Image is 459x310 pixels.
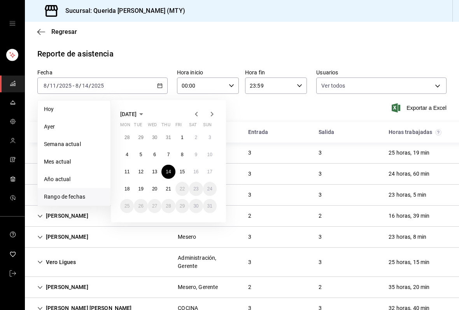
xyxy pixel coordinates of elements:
span: Rango de fechas [44,193,104,201]
abbr: August 11, 2025 [124,169,130,174]
abbr: August 13, 2025 [152,169,157,174]
button: August 20, 2025 [148,182,161,196]
button: August 15, 2025 [175,165,189,179]
input: -- [49,83,56,89]
div: Row [25,206,459,227]
abbr: August 9, 2025 [194,152,197,157]
abbr: Monday [120,122,130,130]
div: Reporte de asistencia [37,48,114,60]
svg: El total de horas trabajadas por usuario es el resultado de la suma redondeada del registro de ho... [435,129,441,136]
div: Cell [312,280,328,294]
label: Hora inicio [177,70,239,75]
input: ---- [59,83,72,89]
div: Cell [172,251,242,273]
abbr: August 16, 2025 [193,169,198,174]
button: August 27, 2025 [148,199,161,213]
button: August 28, 2025 [161,199,175,213]
div: Head [25,122,459,143]
abbr: August 14, 2025 [166,169,171,174]
abbr: August 26, 2025 [138,203,143,209]
abbr: August 8, 2025 [181,152,184,157]
button: August 10, 2025 [203,148,217,162]
div: Cell [312,230,328,244]
div: Cell [312,255,328,269]
div: Cell [31,255,82,269]
div: HeadCell [31,125,172,139]
button: August 17, 2025 [203,165,217,179]
button: August 7, 2025 [161,148,175,162]
div: Cell [382,167,436,181]
button: August 19, 2025 [134,182,147,196]
button: August 31, 2025 [203,199,217,213]
abbr: August 28, 2025 [166,203,171,209]
button: August 26, 2025 [134,199,147,213]
div: Row [25,164,459,185]
abbr: August 3, 2025 [208,135,211,140]
label: Usuarios [316,70,447,75]
input: -- [43,83,47,89]
span: / [79,83,81,89]
abbr: July 30, 2025 [152,135,157,140]
div: Cell [242,230,258,244]
label: Fecha [37,70,168,75]
input: -- [82,83,89,89]
div: Row [25,185,459,206]
span: Hoy [44,105,104,113]
abbr: August 10, 2025 [207,152,212,157]
button: July 28, 2025 [120,130,134,144]
button: Exportar a Excel [393,103,447,113]
abbr: August 31, 2025 [207,203,212,209]
button: August 8, 2025 [175,148,189,162]
div: Cell [312,146,328,160]
abbr: August 29, 2025 [180,203,185,209]
button: Regresar [37,28,77,35]
abbr: August 22, 2025 [180,186,185,192]
button: August 23, 2025 [189,182,203,196]
div: Cell [242,188,258,202]
button: August 25, 2025 [120,199,134,213]
abbr: August 5, 2025 [140,152,142,157]
div: Cell [31,188,95,202]
div: Cell [382,188,433,202]
div: Cell [242,255,258,269]
div: Cell [242,146,258,160]
abbr: Sunday [203,122,212,130]
span: - [73,83,74,89]
abbr: August 1, 2025 [181,135,184,140]
span: Mes actual [44,158,104,166]
button: August 1, 2025 [175,130,189,144]
abbr: August 27, 2025 [152,203,157,209]
div: Row [25,248,459,277]
button: open drawer [9,20,16,26]
button: August 14, 2025 [161,165,175,179]
span: [DATE] [120,111,137,117]
div: Cell [382,230,433,244]
div: Cell [31,146,95,160]
div: Cell [242,280,258,294]
abbr: Thursday [161,122,170,130]
div: HeadCell [242,125,312,139]
div: Cell [242,209,258,223]
h3: Sucursal: Querida [PERSON_NAME] (MTY) [59,6,185,16]
button: August 9, 2025 [189,148,203,162]
abbr: Friday [175,122,182,130]
button: July 29, 2025 [134,130,147,144]
div: Cell [312,167,328,181]
div: HeadCell [312,125,383,139]
abbr: August 21, 2025 [166,186,171,192]
label: Hora fin [245,70,307,75]
button: August 24, 2025 [203,182,217,196]
div: Cell [31,167,95,181]
abbr: July 29, 2025 [138,135,143,140]
span: Semana actual [44,140,104,148]
abbr: July 31, 2025 [166,135,171,140]
button: July 30, 2025 [148,130,161,144]
div: Mesero, Gerente [178,283,218,291]
div: HeadCell [382,125,453,139]
span: Regresar [51,28,77,35]
div: Cell [382,255,436,269]
button: August 5, 2025 [134,148,147,162]
abbr: August 25, 2025 [124,203,130,209]
button: August 30, 2025 [189,199,203,213]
